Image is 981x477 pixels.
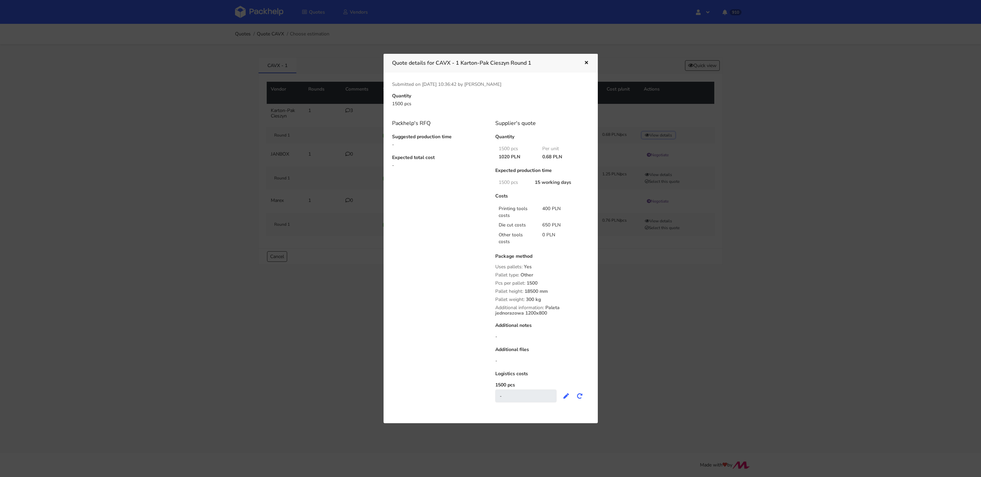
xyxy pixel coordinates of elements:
div: Printing tools costs [494,205,538,219]
div: Suggested production time [392,134,486,141]
label: 1500 pcs [495,382,515,388]
div: 1500 pcs [392,100,589,107]
div: Quantity [495,134,589,145]
div: 0.68 PLN [538,154,581,160]
span: Pallet type: [495,272,519,278]
h3: Quote details for CAVX - 1 Karton-Pak Cieszyn Round 1 [392,58,574,68]
span: Pcs per pallet: [495,280,525,286]
div: 650 PLN [538,222,581,228]
div: 1020 PLN [494,154,538,160]
span: Yes [524,264,532,275]
div: 400 PLN [538,205,581,219]
div: Other tools costs [494,232,538,245]
div: Package method [495,254,589,264]
div: Expected total cost [392,155,486,162]
div: Die cut costs [494,222,538,228]
div: Quantity [392,93,589,100]
div: Per unit [538,146,581,152]
span: Other [520,272,533,283]
button: Edit [559,390,573,402]
div: - [392,141,486,148]
div: 1500 pcs [494,180,530,185]
div: 0 PLN [538,232,581,245]
span: 300 kg [526,296,541,308]
span: 18500 mm [525,288,548,300]
span: Pallet weight: [495,296,525,303]
span: Pallet height: [495,288,523,295]
div: - [495,389,557,402]
div: Expected production time [495,168,589,178]
span: Submitted on [DATE] 10:36:42 [392,81,456,88]
span: Additional information: [495,304,544,311]
div: 1500 pcs [494,146,538,152]
div: - [392,162,486,169]
span: Paleta jednorazowa 1200x800 [495,304,560,321]
span: by [PERSON_NAME] [458,81,501,88]
div: Additional notes [495,323,589,333]
div: - [495,357,589,364]
div: Additional files [495,347,589,357]
div: Logistics costs [495,371,589,382]
button: Recalculate [573,390,587,402]
div: Costs [495,193,589,204]
span: Uses pallets: [495,264,523,270]
h6: Supplier's quote [495,120,589,127]
span: 1500 [527,280,538,291]
div: 15 working days [530,180,581,185]
h6: Packhelp's RFQ [392,120,486,127]
div: - [495,333,589,340]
